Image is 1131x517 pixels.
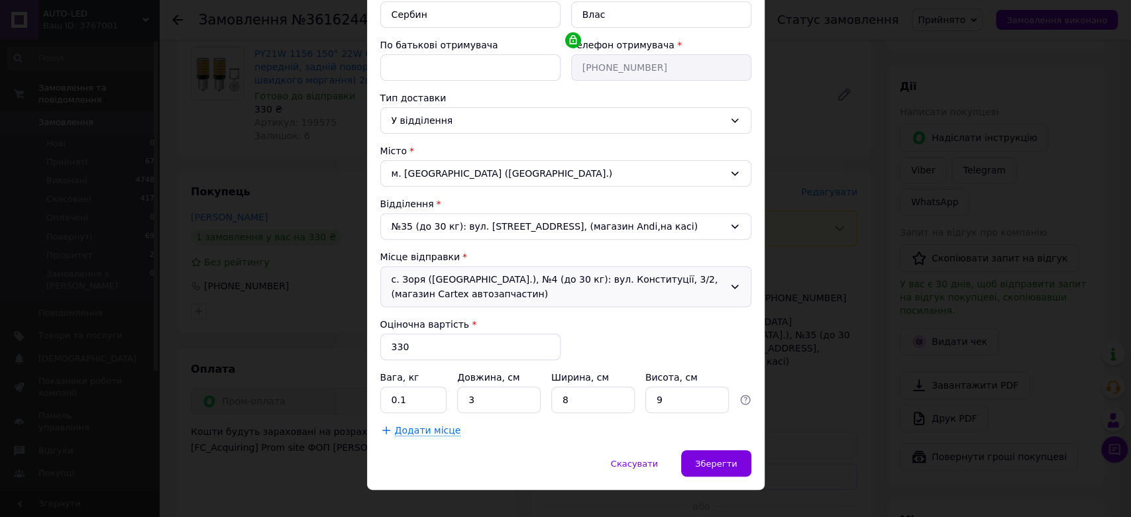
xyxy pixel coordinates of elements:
[695,459,737,469] span: Зберегти
[380,144,751,158] div: Місто
[645,372,700,383] label: Висота, см
[392,113,724,128] div: У відділення
[380,40,498,50] label: По батькові отримувача
[571,40,674,50] label: Телефон отримувача
[380,160,751,187] div: м. [GEOGRAPHIC_DATA] ([GEOGRAPHIC_DATA].)
[380,213,751,240] div: №35 (до 30 кг): вул. [STREET_ADDRESS], (магазин Andi,на касі)
[395,425,461,436] span: Додати місце
[380,266,751,307] div: с. Зоря ([GEOGRAPHIC_DATA].), №4 (до 30 кг): вул. Конституції, 3/2, (магазин Cartex автозапчастин)
[551,372,612,383] label: Ширина, см
[611,459,658,469] span: Скасувати
[457,372,523,383] label: Довжина, см
[380,91,751,105] div: Тип доставки
[571,54,751,81] input: Наприклад, 055 123 45 67
[380,319,469,330] label: Оціночна вартість
[380,250,751,263] div: Місце відправки
[380,372,422,383] label: Вага, кг
[380,197,751,211] div: Відділення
